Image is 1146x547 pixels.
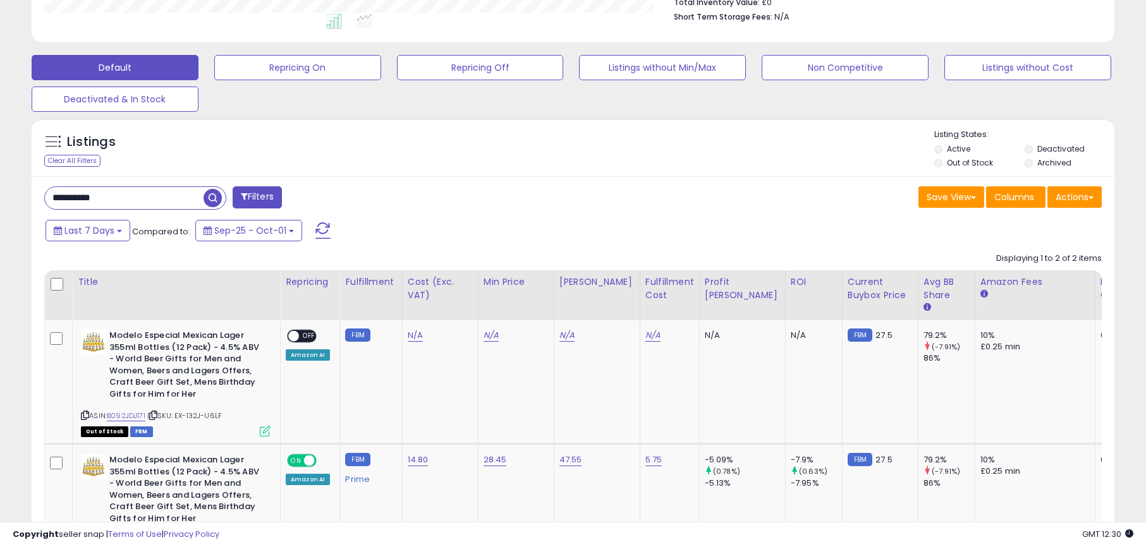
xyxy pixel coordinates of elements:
[286,349,330,361] div: Amazon AI
[1100,454,1140,466] div: 0
[408,454,429,466] a: 14.80
[1047,186,1102,208] button: Actions
[980,275,1090,289] div: Amazon Fees
[81,426,128,437] span: All listings that are currently out of stock and unavailable for purchase on Amazon
[44,155,101,167] div: Clear All Filters
[1037,143,1085,154] label: Deactivated
[78,275,275,289] div: Title
[109,330,263,403] b: Modelo Especial Mexican Lager 355ml Bottles (12 Pack) - 4.5% ABV - World Beer Gifts for Men and W...
[848,328,872,342] small: FBM
[791,330,832,341] div: N/A
[315,455,335,466] span: OFF
[762,55,929,80] button: Non Competitive
[934,129,1114,141] p: Listing States:
[299,331,319,342] span: OFF
[345,275,396,289] div: Fulfillment
[924,352,975,364] div: 86%
[130,426,153,437] span: FBM
[408,275,473,302] div: Cost (Exc. VAT)
[46,220,130,241] button: Last 7 Days
[875,454,893,466] span: 27.5
[408,329,423,342] a: N/A
[980,454,1085,466] div: 10%
[924,478,975,489] div: 86%
[996,253,1102,265] div: Displaying 1 to 2 of 2 items
[791,454,842,466] div: -7.9%
[214,55,381,80] button: Repricing On
[791,275,837,289] div: ROI
[81,330,271,435] div: ASIN:
[774,11,789,23] span: N/A
[559,454,582,466] a: 47.55
[1037,157,1071,168] label: Archived
[108,528,162,540] a: Terms of Use
[195,220,302,241] button: Sep-25 - Oct-01
[286,474,330,485] div: Amazon AI
[1100,330,1140,341] div: 0
[645,329,661,342] a: N/A
[994,191,1034,203] span: Columns
[345,469,392,484] div: Prime
[799,466,827,476] small: (0.63%)
[875,329,893,341] span: 27.5
[484,454,507,466] a: 28.45
[484,275,549,289] div: Min Price
[132,225,190,237] span: Compared to:
[214,224,286,237] span: Sep-25 - Oct-01
[674,11,772,22] b: Short Term Storage Fees:
[705,478,785,489] div: -5.13%
[924,302,931,313] small: Avg BB Share.
[32,55,198,80] button: Default
[705,330,776,341] div: N/A
[645,275,694,302] div: Fulfillment Cost
[13,529,219,541] div: seller snap | |
[484,329,499,342] a: N/A
[559,275,635,289] div: [PERSON_NAME]
[109,454,263,527] b: Modelo Especial Mexican Lager 355ml Bottles (12 Pack) - 4.5% ABV - World Beer Gifts for Men and W...
[288,455,304,466] span: ON
[918,186,984,208] button: Save View
[932,466,960,476] small: (-7.91%)
[980,341,1085,352] div: £0.25 min
[13,528,59,540] strong: Copyright
[81,330,106,355] img: 51AUg9qIBjL._SL40_.jpg
[81,454,106,479] img: 51AUg9qIBjL._SL40_.jpg
[705,275,780,302] div: Profit [PERSON_NAME]
[848,275,913,302] div: Current Buybox Price
[1100,275,1144,302] div: Fulfillable Quantity
[345,453,370,466] small: FBM
[64,224,114,237] span: Last 7 Days
[848,453,872,466] small: FBM
[233,186,282,208] button: Filters
[713,466,740,476] small: (0.78%)
[980,466,1085,477] div: £0.25 min
[924,454,975,466] div: 79.2%
[345,328,370,342] small: FBM
[944,55,1111,80] button: Listings without Cost
[947,143,970,154] label: Active
[107,411,145,421] a: B092JDJ171
[32,87,198,112] button: Deactivated & In Stock
[980,330,1085,341] div: 10%
[164,528,219,540] a: Privacy Policy
[579,55,746,80] button: Listings without Min/Max
[947,157,993,168] label: Out of Stock
[791,478,842,489] div: -7.95%
[286,275,334,289] div: Repricing
[924,275,970,302] div: Avg BB Share
[397,55,564,80] button: Repricing Off
[986,186,1045,208] button: Columns
[67,133,116,151] h5: Listings
[705,454,785,466] div: -5.09%
[645,454,662,466] a: 5.75
[1082,528,1133,540] span: 2025-10-9 12:30 GMT
[924,330,975,341] div: 79.2%
[147,411,222,421] span: | SKU: EX-132J-U6LF
[932,342,960,352] small: (-7.91%)
[980,289,988,300] small: Amazon Fees.
[559,329,575,342] a: N/A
